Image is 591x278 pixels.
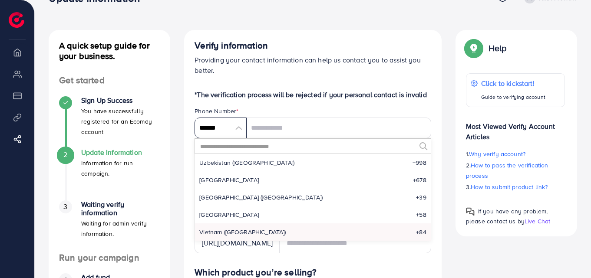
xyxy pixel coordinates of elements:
[416,228,426,236] span: +84
[199,228,286,236] span: Vietnam ([GEOGRAPHIC_DATA])
[471,183,548,191] span: How to submit product link?
[63,150,67,160] span: 2
[466,149,565,159] p: 1.
[416,193,426,202] span: +39
[481,92,545,102] p: Guide to verifying account
[466,182,565,192] p: 3.
[413,158,426,167] span: +998
[49,252,170,263] h4: Run your campaign
[199,193,323,202] span: [GEOGRAPHIC_DATA] ([GEOGRAPHIC_DATA])
[195,107,238,115] label: Phone Number
[81,106,160,137] p: You have successfully registered for an Ecomdy account
[195,232,280,253] div: [URL][DOMAIN_NAME]
[525,217,550,226] span: Live Chat
[466,114,565,142] p: Most Viewed Verify Account Articles
[63,202,67,212] span: 3
[81,158,160,179] p: Information for run campaign.
[9,12,24,28] img: logo
[49,75,170,86] h4: Get started
[481,78,545,88] p: Click to kickstart!
[469,150,525,158] span: Why verify account?
[466,161,548,180] span: How to pass the verification process
[81,218,160,239] p: Waiting for admin verify information.
[199,158,294,167] span: Uzbekistan ([GEOGRAPHIC_DATA])
[195,89,431,100] p: *The verification process will be rejected if your personal contact is invalid
[199,210,259,219] span: [GEOGRAPHIC_DATA]
[81,96,160,105] h4: Sign Up Success
[413,176,426,184] span: +678
[416,210,426,219] span: +58
[81,200,160,217] h4: Waiting verify information
[81,148,160,157] h4: Update Information
[49,200,170,252] li: Waiting verify information
[195,55,431,75] p: Providing your contact information can help us contact you to assist you better.
[466,207,475,216] img: Popup guide
[49,96,170,148] li: Sign Up Success
[466,40,482,56] img: Popup guide
[49,148,170,200] li: Update Information
[489,43,507,53] p: Help
[466,207,548,226] span: If you have any problem, please contact us by
[199,176,259,184] span: [GEOGRAPHIC_DATA]
[195,40,431,51] h4: Verify information
[554,239,584,271] iframe: Chat
[49,40,170,61] h4: A quick setup guide for your business.
[195,267,431,278] h4: Which product you’re selling?
[466,160,565,181] p: 2.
